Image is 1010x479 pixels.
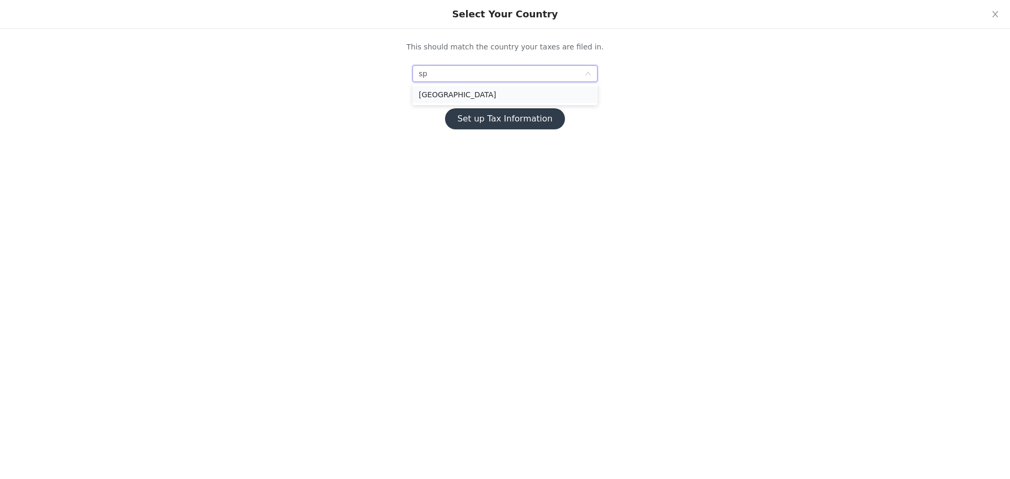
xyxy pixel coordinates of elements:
div: Select Your Country [452,8,558,20]
p: *This helps to determine your tax and payout settings. [334,86,676,96]
i: icon: close [991,10,999,18]
li: [GEOGRAPHIC_DATA] [412,86,598,103]
p: This should match the country your taxes are filed in. [334,42,676,53]
button: Set up Tax Information [445,108,565,129]
i: icon: down [585,70,591,78]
